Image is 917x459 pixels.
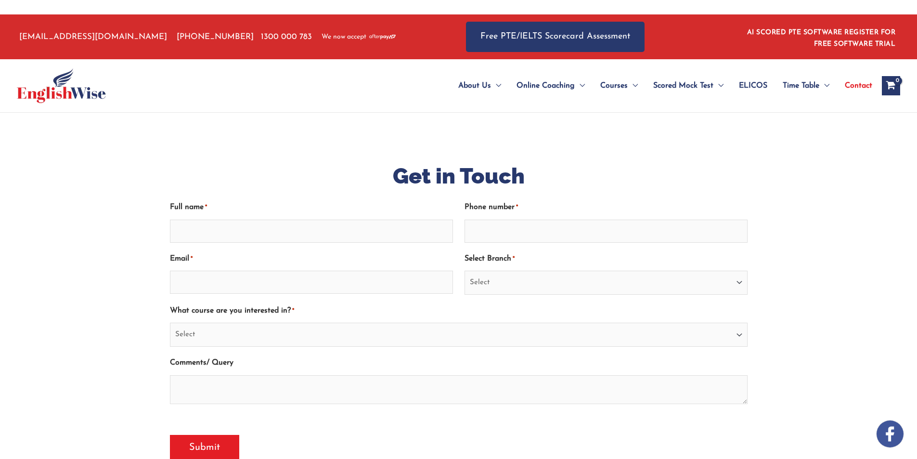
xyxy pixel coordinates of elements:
a: Scored Mock TestMenu Toggle [646,69,731,103]
a: ELICOS [731,69,775,103]
a: AI SCORED PTE SOFTWARE REGISTER FOR FREE SOFTWARE TRIAL [747,29,896,48]
span: Online Coaching [517,69,575,103]
span: Contact [845,69,872,103]
label: Select Branch [465,251,515,267]
a: About UsMenu Toggle [451,69,509,103]
span: Menu Toggle [713,69,723,103]
aside: Header Widget 1 [741,21,900,52]
span: Menu Toggle [491,69,501,103]
span: Scored Mock Test [653,69,713,103]
nav: Site Navigation: Main Menu [435,69,872,103]
img: white-facebook.png [877,420,904,447]
img: Afterpay-Logo [369,34,396,39]
span: Courses [600,69,628,103]
span: Menu Toggle [819,69,829,103]
span: Menu Toggle [628,69,638,103]
span: About Us [458,69,491,103]
a: CoursesMenu Toggle [593,69,646,103]
label: Email [170,251,193,267]
a: [PHONE_NUMBER] [177,33,254,41]
img: cropped-ew-logo [17,68,106,103]
a: 1300 000 783 [261,33,312,41]
a: View Shopping Cart, empty [882,76,900,95]
a: Contact [837,69,872,103]
span: ELICOS [739,69,767,103]
label: Phone number [465,199,518,215]
label: Comments/ Query [170,355,233,371]
a: [EMAIL_ADDRESS][DOMAIN_NAME] [17,33,167,41]
label: What course are you interested in? [170,303,294,319]
span: Time Table [783,69,819,103]
h1: Get in Touch [170,161,748,191]
label: Full name [170,199,207,215]
a: Online CoachingMenu Toggle [509,69,593,103]
a: Free PTE/IELTS Scorecard Assessment [466,22,645,52]
span: We now accept [322,32,366,42]
span: Menu Toggle [575,69,585,103]
a: Time TableMenu Toggle [775,69,837,103]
